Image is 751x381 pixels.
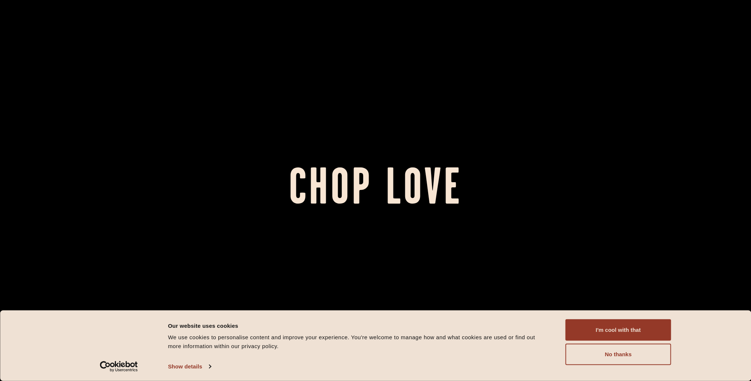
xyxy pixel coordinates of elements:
div: We use cookies to personalise content and improve your experience. You're welcome to manage how a... [168,333,549,351]
button: No thanks [566,344,671,365]
div: Our website uses cookies [168,321,549,330]
button: I'm cool with that [566,319,671,341]
a: Show details [168,361,211,372]
a: Usercentrics Cookiebot - opens in a new window [86,361,151,372]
